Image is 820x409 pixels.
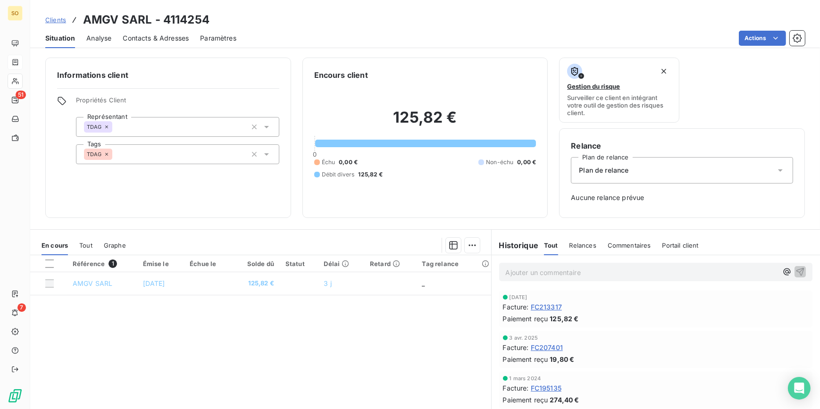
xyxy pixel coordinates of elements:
div: Échue le [190,260,226,267]
span: Échu [322,158,335,167]
button: Gestion du risqueSurveiller ce client en intégrant votre outil de gestion des risques client. [559,58,679,123]
span: _ [422,279,425,287]
span: TDAG [87,124,102,130]
span: TDAG [87,151,102,157]
div: Retard [370,260,410,267]
div: Émise le [143,260,179,267]
span: Propriétés Client [76,96,279,109]
div: Tag relance [422,260,485,267]
span: Paiement reçu [503,395,548,405]
h6: Relance [571,140,793,151]
span: 125,82 € [358,170,383,179]
span: 19,80 € [550,354,574,364]
span: 1 mars 2024 [510,376,541,381]
h6: Encours client [314,69,368,81]
span: Paiement reçu [503,354,548,364]
span: Portail client [662,242,699,249]
span: Débit divers [322,170,355,179]
span: Graphe [104,242,126,249]
span: Facture : [503,342,529,352]
div: Solde dû [237,260,274,267]
span: 7 [17,303,26,312]
span: Tout [79,242,92,249]
span: Situation [45,33,75,43]
h6: Historique [492,240,539,251]
span: 3 j [324,279,331,287]
input: Ajouter une valeur [112,123,120,131]
input: Ajouter une valeur [112,150,120,159]
div: Délai [324,260,359,267]
div: SO [8,6,23,21]
span: 3 avr. 2025 [510,335,538,341]
span: Commentaires [608,242,651,249]
span: 0 [313,150,317,158]
button: Actions [739,31,786,46]
span: 125,82 € [237,279,274,288]
div: Statut [285,260,313,267]
div: Référence [73,259,132,268]
span: 125,82 € [550,314,578,324]
span: AMGV SARL [73,279,112,287]
h2: 125,82 € [314,108,536,136]
span: 51 [16,91,26,99]
img: Logo LeanPay [8,388,23,403]
span: Facture : [503,383,529,393]
a: Clients [45,15,66,25]
h6: Informations client [57,69,279,81]
span: 1 [109,259,117,268]
span: Facture : [503,302,529,312]
span: Gestion du risque [567,83,620,90]
span: 274,40 € [550,395,579,405]
div: Open Intercom Messenger [788,377,811,400]
span: [DATE] [510,294,527,300]
span: Plan de relance [579,166,628,175]
span: En cours [42,242,68,249]
h3: AMGV SARL - 4114254 [83,11,209,28]
span: FC207401 [531,342,563,352]
span: Paiement reçu [503,314,548,324]
span: Contacts & Adresses [123,33,189,43]
span: FC195135 [531,383,561,393]
span: FC213317 [531,302,562,312]
span: Paramètres [200,33,236,43]
span: Clients [45,16,66,24]
span: 0,00 € [339,158,358,167]
span: Aucune relance prévue [571,193,793,202]
span: Relances [569,242,596,249]
span: [DATE] [143,279,165,287]
span: 0,00 € [517,158,536,167]
span: Non-échu [486,158,513,167]
span: Analyse [86,33,111,43]
span: Tout [544,242,558,249]
span: Surveiller ce client en intégrant votre outil de gestion des risques client. [567,94,671,117]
